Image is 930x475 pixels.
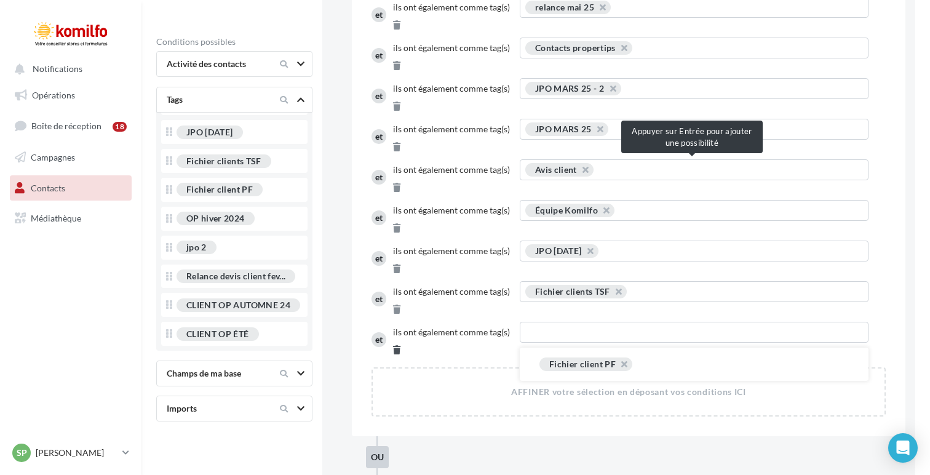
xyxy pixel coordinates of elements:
[372,251,386,266] div: et
[186,301,290,309] div: CLIENT OP AUTOMNE 24
[393,326,520,338] span: Ils ont également comme tag(s)
[366,446,389,468] div: ou
[535,245,582,256] div: JPO [DATE]
[186,128,233,137] div: JPO [DATE]
[36,447,117,459] p: [PERSON_NAME]
[186,330,249,338] div: CLIENT OP ÉTÉ
[372,48,386,63] div: et
[372,210,386,225] div: et
[186,272,285,281] span: Relance devis client fev...
[113,122,127,132] div: 18
[535,164,577,175] div: Avis client
[162,58,265,70] div: Activité des contacts
[7,175,134,201] a: Contacts
[17,447,27,459] span: SP
[393,285,520,298] span: Ils ont également comme tag(s)
[7,206,134,231] a: Médiathèque
[186,243,207,252] div: jpo 2
[186,185,253,194] div: Fichier client PF
[156,38,312,46] div: Conditions possibles
[393,245,520,257] span: Ils ont également comme tag(s)
[621,121,763,153] div: Appuyer sur Entrée pour ajouter une possibilité
[7,82,134,108] a: Opérations
[393,164,520,176] span: Ils ont également comme tag(s)
[31,182,65,193] span: Contacts
[372,89,386,103] div: et
[372,332,386,347] div: et
[31,152,75,162] span: Campagnes
[372,170,386,185] div: et
[372,129,386,144] div: et
[162,94,265,106] div: Tags
[393,123,520,135] span: Ils ont également comme tag(s)
[162,402,265,415] div: Imports
[535,205,598,215] div: Équipe Komilfo
[10,441,132,465] a: SP [PERSON_NAME]
[31,121,101,131] span: Boîte de réception
[393,82,520,95] span: Ils ont également comme tag(s)
[393,204,520,217] span: Ils ont également comme tag(s)
[372,7,386,22] div: et
[549,359,616,369] div: Fichier client PF
[393,1,520,14] span: Ils ont également comme tag(s)
[186,157,261,166] div: Fichier clients TSF
[7,145,134,170] a: Campagnes
[535,42,616,53] div: Contacts propertips
[372,292,386,306] div: et
[7,113,134,139] a: Boîte de réception18
[32,90,75,100] span: Opérations
[535,286,610,297] div: Fichier clients TSF
[393,42,520,54] span: Ils ont également comme tag(s)
[162,367,265,380] div: Champs de ma base
[535,83,604,94] div: JPO MARS 25 - 2
[888,433,918,463] div: Open Intercom Messenger
[31,213,81,223] span: Médiathèque
[33,64,82,74] span: Notifications
[186,214,245,223] div: OP hiver 2024
[535,2,594,12] div: relance mai 25
[535,124,592,134] div: JPO MARS 25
